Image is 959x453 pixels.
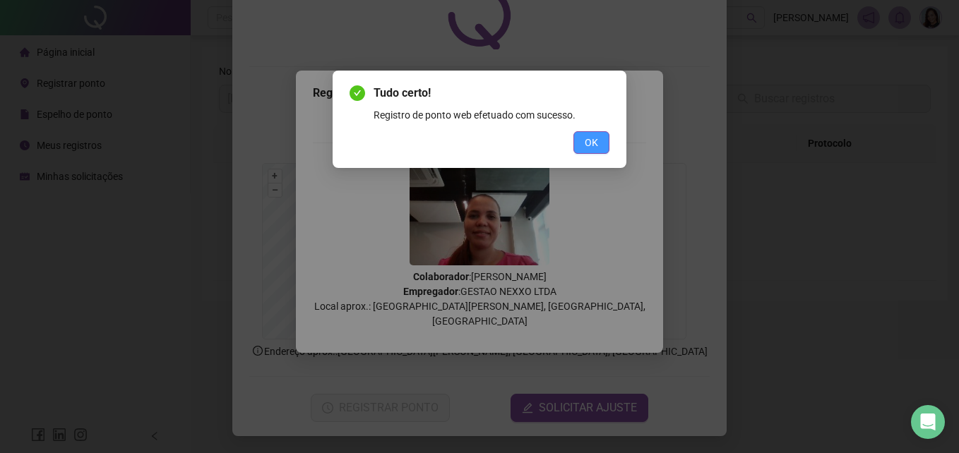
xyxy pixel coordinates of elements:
[573,131,609,154] button: OK
[911,405,945,439] div: Open Intercom Messenger
[350,85,365,101] span: check-circle
[585,135,598,150] span: OK
[374,107,609,123] div: Registro de ponto web efetuado com sucesso.
[374,85,609,102] span: Tudo certo!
